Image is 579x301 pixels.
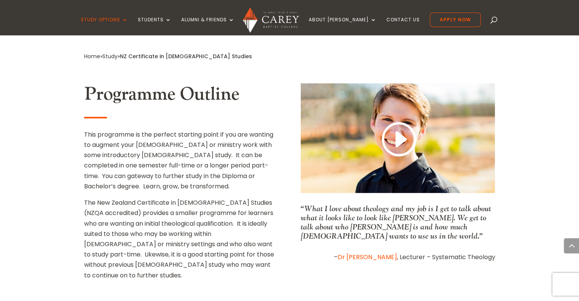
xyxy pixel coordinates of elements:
p: The New Zealand Certificate in [DEMOGRAPHIC_DATA] Studies (NZQA accredited) provides a smaller pr... [84,197,278,280]
img: Carey Baptist College [243,7,299,33]
a: Home [84,53,100,60]
a: Study [102,53,118,60]
a: About [PERSON_NAME] [309,17,376,35]
p: This programme is the perfect starting point if you are wanting to augment your [DEMOGRAPHIC_DATA... [84,129,278,197]
span: » » [84,53,252,60]
p: “What I love about theology and my job is I get to talk about what it looks like to look like [PE... [301,204,495,240]
a: Contact Us [386,17,420,35]
a: Dr [PERSON_NAME] [337,253,397,261]
a: Apply Now [430,13,481,27]
p: – , Lecturer – Systematic Theology [301,252,495,262]
a: Students [138,17,171,35]
h2: Programme Outline [84,83,278,109]
a: Study Options [81,17,128,35]
span: NZ Certificate in [DEMOGRAPHIC_DATA] Studies [120,53,252,60]
a: Alumni & Friends [181,17,234,35]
